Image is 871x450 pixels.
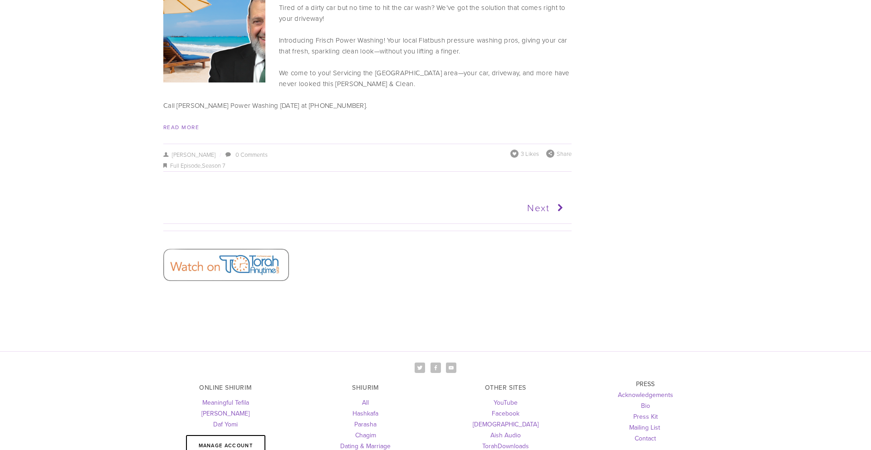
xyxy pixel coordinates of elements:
a: Full Episode [170,161,201,169]
h3: OTHER SITES [443,384,568,392]
a: Parasha [354,420,377,429]
a: Press Kit [633,412,658,421]
a: Chagim [355,431,376,440]
a: Next [367,197,567,219]
a: [PERSON_NAME] [163,150,215,159]
a: 0 Comments [235,150,268,159]
a: All [362,398,369,407]
a: Daf Yomi [213,420,238,429]
p: Introducing Frisch Power Washing! Your local Flatbush pressure washing pros, giving your car that... [163,35,572,57]
a: Aish Audio [490,431,521,440]
a: Contact [635,434,656,443]
a: Meaningful Tefila [202,398,249,407]
a: Mailing List [629,423,660,432]
a: Bio [641,401,650,410]
img: RSS Feed.png [304,249,430,281]
a: Acknowledgements [618,390,673,399]
p: Call [PERSON_NAME] Power Washing [DATE] at [PHONE_NUMBER]. [163,100,572,111]
h3: ONLINE SHIURIM [163,384,288,392]
p: Tired of a dirty car but no time to hit the car wash? We’ve got the solution that comes right to ... [163,2,572,24]
a: Read More [163,123,199,131]
span: 3 Likes [521,150,539,158]
img: spotify-podcast-badge-wht-grn-660x160.png [163,292,289,322]
a: Season 7 [202,161,225,169]
img: Apple Podcasts.jpg [446,249,572,281]
a: [DEMOGRAPHIC_DATA] [473,420,538,429]
h3: SHIURIM [303,384,428,392]
a: Hashkafa [352,409,378,418]
img: 2000px-YouTube_Logo_2017.svg.png [304,292,430,320]
span: / [215,150,225,159]
a: YouTube [494,398,518,407]
p: We come to you! Servicing the [GEOGRAPHIC_DATA] area—your car, driveway, and more have never look... [163,68,572,89]
a: [PERSON_NAME] [201,409,250,418]
div: , [163,160,572,171]
a: Facebook [492,409,519,418]
div: Share [546,150,572,158]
